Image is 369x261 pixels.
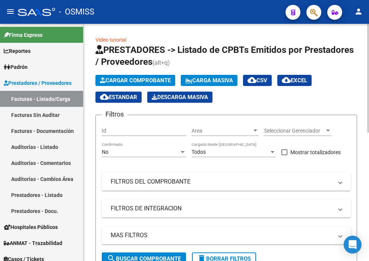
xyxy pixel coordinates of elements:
[100,94,137,101] span: Estandar
[4,239,62,247] span: ANMAT - Trazabilidad
[185,77,233,84] span: Carga Masiva
[102,173,351,191] mat-expansion-panel-header: FILTROS DEL COMPROBANTE
[181,75,237,86] button: Carga Masiva
[192,128,252,134] span: Area
[111,178,333,186] mat-panel-title: FILTROS DEL COMPROBANTE
[102,109,127,120] h3: Filtros
[4,31,42,39] span: Firma Express
[59,4,94,20] span: - OSMISS
[147,92,212,103] button: Descarga Masiva
[344,236,362,254] div: Open Intercom Messenger
[192,149,206,155] span: Todos
[282,77,307,84] span: EXCEL
[4,79,72,87] span: Prestadores / Proveedores
[102,200,351,217] mat-expansion-panel-header: FILTROS DE INTEGRACION
[354,7,363,16] mat-icon: person
[6,7,15,16] mat-icon: menu
[111,231,333,239] mat-panel-title: MAS FILTROS
[4,47,31,55] span: Reportes
[264,128,325,134] span: Seleccionar Gerenciador
[100,77,171,84] span: Cargar Comprobante
[247,77,267,84] span: CSV
[243,75,272,86] button: CSV
[95,37,126,43] a: Video tutorial
[102,149,108,155] span: No
[111,204,333,213] mat-panel-title: FILTROS DE INTEGRACION
[4,63,28,71] span: Padrón
[95,45,354,67] span: PRESTADORES -> Listado de CPBTs Emitidos por Prestadores / Proveedores
[290,148,341,157] span: Mostrar totalizadores
[147,92,212,103] app-download-masive: Descarga masiva de comprobantes (adjuntos)
[152,94,208,101] span: Descarga Masiva
[102,226,351,244] mat-expansion-panel-header: MAS FILTROS
[282,76,291,85] mat-icon: cloud_download
[95,75,175,86] button: Cargar Comprobante
[247,76,256,85] mat-icon: cloud_download
[4,223,58,231] span: Hospitales Públicos
[152,59,170,66] span: (alt+q)
[277,75,312,86] button: EXCEL
[100,92,109,101] mat-icon: cloud_download
[95,92,142,103] button: Estandar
